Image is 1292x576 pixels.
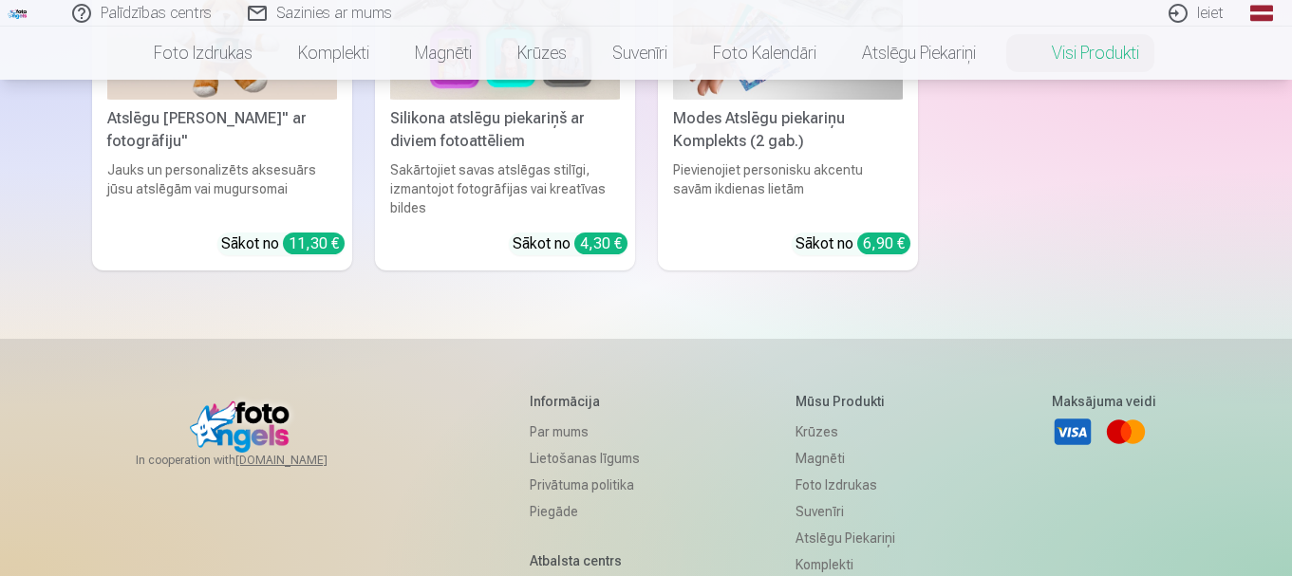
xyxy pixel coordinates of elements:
[1105,411,1147,453] a: Mastercard
[796,232,910,255] div: Sākot no
[495,27,590,80] a: Krūzes
[690,27,839,80] a: Foto kalendāri
[530,418,640,445] a: Par mums
[283,232,345,254] div: 11,30 €
[8,8,28,19] img: /fa1
[857,232,910,254] div: 6,90 €
[1052,392,1156,411] h5: Maksājuma veidi
[530,551,640,570] h5: Atbalsta centrs
[392,27,495,80] a: Magnēti
[530,392,640,411] h5: Informācija
[665,107,910,153] div: Modes Atslēgu piekariņu Komplekts (2 gab.)
[513,232,627,255] div: Sākot no
[796,498,895,525] a: Suvenīri
[235,453,373,468] a: [DOMAIN_NAME]
[221,232,345,255] div: Sākot no
[530,472,640,498] a: Privātuma politika
[999,27,1162,80] a: Visi produkti
[796,445,895,472] a: Magnēti
[383,107,627,153] div: Silikona atslēgu piekariņš ar diviem fotoattēliem
[383,160,627,217] div: Sakārtojiet savas atslēgas stilīgi, izmantojot fotogrāfijas vai kreatīvas bildes
[530,498,640,525] a: Piegāde
[275,27,392,80] a: Komplekti
[1052,411,1094,453] a: Visa
[665,160,910,217] div: Pievienojiet personisku akcentu savām ikdienas lietām
[796,525,895,551] a: Atslēgu piekariņi
[839,27,999,80] a: Atslēgu piekariņi
[796,392,895,411] h5: Mūsu produkti
[796,472,895,498] a: Foto izdrukas
[796,418,895,445] a: Krūzes
[131,27,275,80] a: Foto izdrukas
[136,453,373,468] span: In cooperation with
[100,107,345,153] div: Atslēgu [PERSON_NAME]" ar fotogrāfiju"
[574,232,627,254] div: 4,30 €
[100,160,345,217] div: Jauks un personalizēts aksesuārs jūsu atslēgām vai mugursomai
[530,445,640,472] a: Lietošanas līgums
[590,27,690,80] a: Suvenīri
